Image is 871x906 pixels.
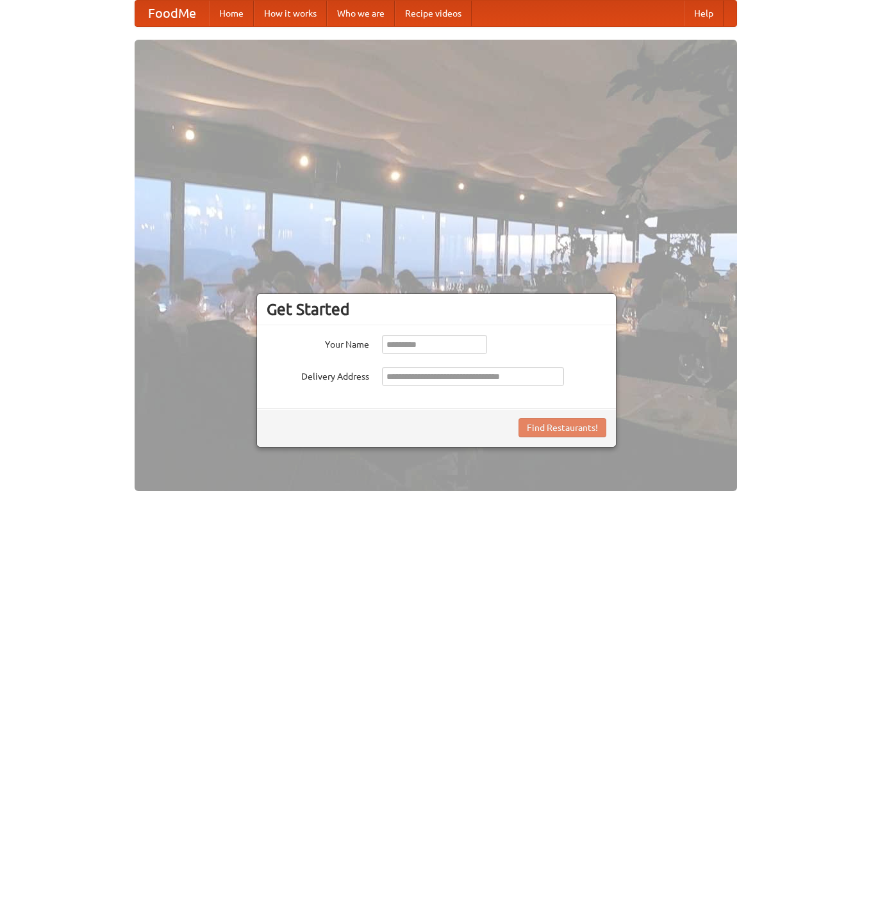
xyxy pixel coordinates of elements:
[684,1,724,26] a: Help
[267,335,369,351] label: Your Name
[209,1,254,26] a: Home
[267,300,606,319] h3: Get Started
[395,1,472,26] a: Recipe videos
[518,418,606,437] button: Find Restaurants!
[254,1,327,26] a: How it works
[267,367,369,383] label: Delivery Address
[135,1,209,26] a: FoodMe
[327,1,395,26] a: Who we are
